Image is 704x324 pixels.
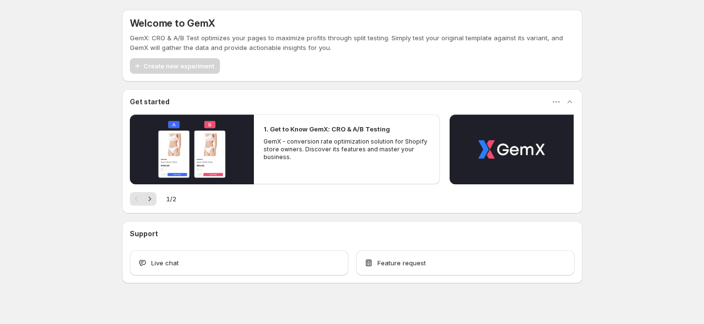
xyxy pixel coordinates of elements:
p: GemX - conversion rate optimization solution for Shopify store owners. Discover its features and ... [264,138,430,161]
h5: Welcome to GemX [130,17,215,29]
button: Next [143,192,156,206]
button: Play video [130,114,254,184]
button: Play video [450,114,574,184]
span: 1 / 2 [166,194,176,204]
h3: Support [130,229,158,239]
nav: Pagination [130,192,156,206]
span: Feature request [377,258,426,268]
span: Live chat [151,258,179,268]
h2: 1. Get to Know GemX: CRO & A/B Testing [264,124,390,134]
h3: Get started [130,97,170,107]
p: GemX: CRO & A/B Test optimizes your pages to maximize profits through split testing. Simply test ... [130,33,575,52]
